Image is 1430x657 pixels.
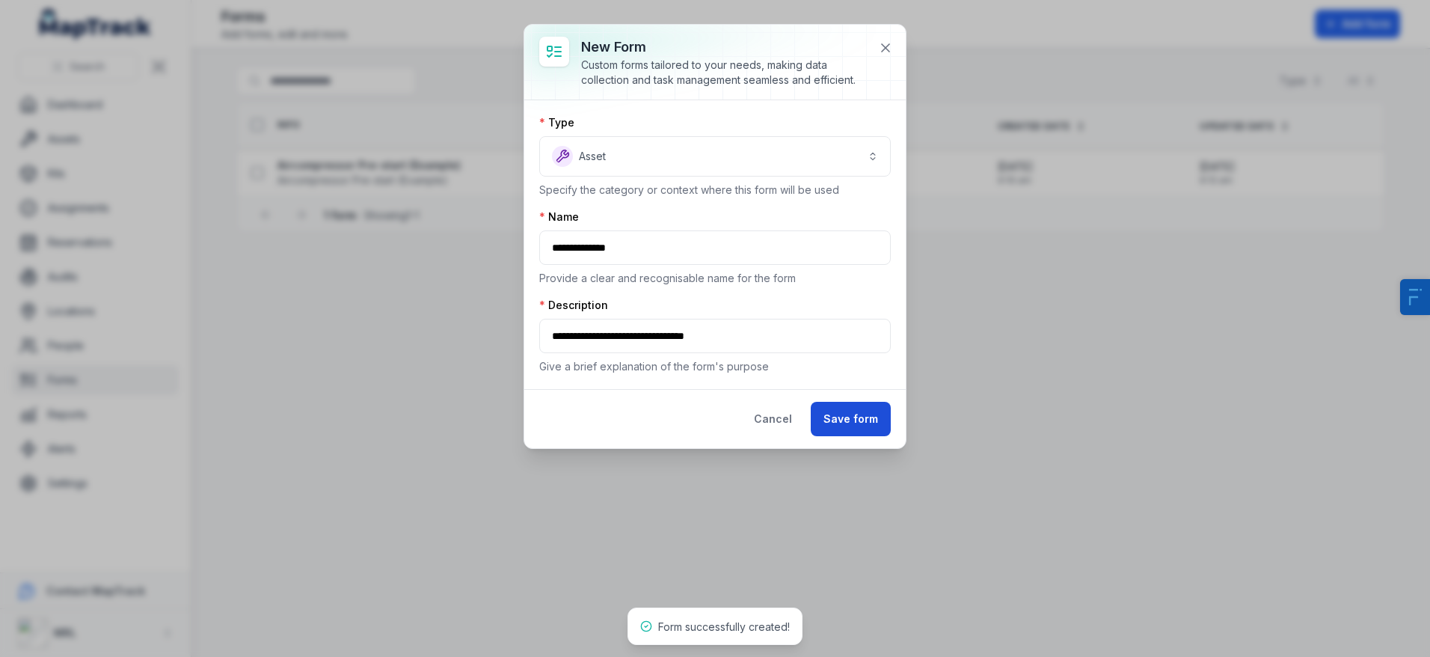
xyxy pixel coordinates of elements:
[539,115,574,130] label: Type
[539,136,891,177] button: Asset
[741,402,805,436] button: Cancel
[581,58,867,88] div: Custom forms tailored to your needs, making data collection and task management seamless and effi...
[539,359,891,374] p: Give a brief explanation of the form's purpose
[539,210,579,224] label: Name
[658,620,790,633] span: Form successfully created!
[811,402,891,436] button: Save form
[539,183,891,198] p: Specify the category or context where this form will be used
[539,298,608,313] label: Description
[539,271,891,286] p: Provide a clear and recognisable name for the form
[581,37,867,58] h3: New form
